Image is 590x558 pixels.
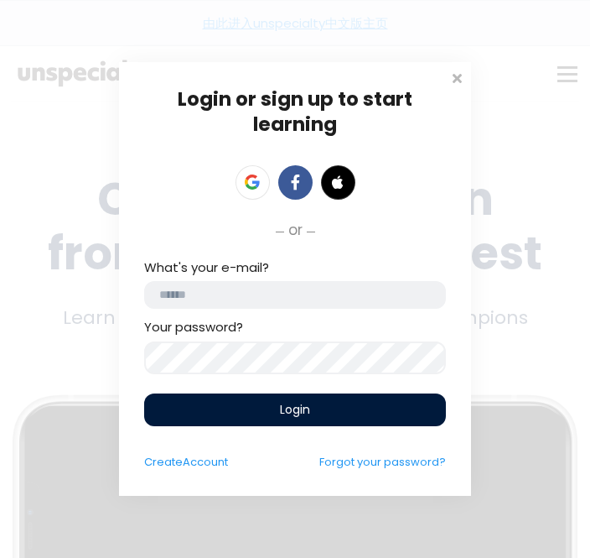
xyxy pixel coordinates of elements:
[178,86,412,138] span: Login or sign up to start learning
[319,454,446,470] a: Forgot your password?
[288,219,303,241] span: or
[280,401,310,419] span: Login
[144,454,228,470] a: CreateAccount
[183,454,228,470] span: Account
